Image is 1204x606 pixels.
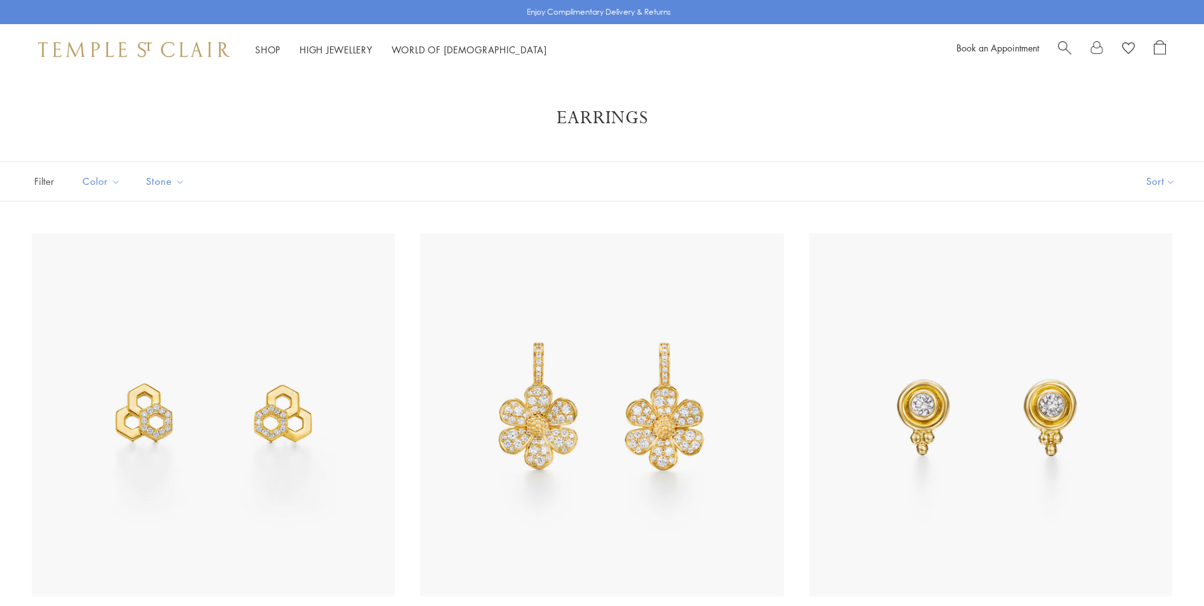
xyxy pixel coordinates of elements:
button: Show sort by [1118,162,1204,201]
img: 18K Snow Flower Earrings [420,233,783,596]
h1: Earrings [51,107,1153,130]
button: Stone [136,167,194,196]
img: Temple St. Clair [38,42,230,57]
nav: Main navigation [255,42,547,58]
img: 18K Classic Diamond Earrings [809,233,1172,596]
button: Color [73,167,130,196]
p: Enjoy Complimentary Delivery & Returns [527,6,671,18]
a: High JewelleryHigh Jewellery [300,43,373,56]
a: Search [1058,40,1071,59]
a: Open Shopping Bag [1154,40,1166,59]
a: ShopShop [255,43,281,56]
span: Color [76,173,130,189]
a: View Wishlist [1122,40,1135,59]
img: 18K Honeycomb Earrings [32,233,395,596]
a: World of [DEMOGRAPHIC_DATA]World of [DEMOGRAPHIC_DATA] [392,43,547,56]
a: Book an Appointment [956,41,1039,54]
span: Stone [140,173,194,189]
